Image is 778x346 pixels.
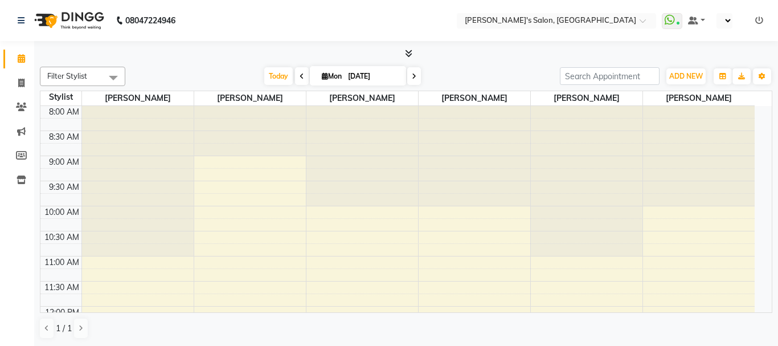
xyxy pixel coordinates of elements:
[56,323,72,335] span: 1 / 1
[345,68,402,85] input: 2025-09-01
[419,91,530,105] span: [PERSON_NAME]
[643,91,755,105] span: [PERSON_NAME]
[47,106,81,118] div: 8:00 AM
[43,307,81,319] div: 12:00 PM
[42,231,81,243] div: 10:30 AM
[42,257,81,268] div: 11:00 AM
[666,68,706,84] button: ADD NEW
[560,67,660,85] input: Search Appointment
[47,71,87,80] span: Filter Stylist
[47,181,81,193] div: 9:30 AM
[42,282,81,294] div: 11:30 AM
[47,131,81,143] div: 8:30 AM
[306,91,418,105] span: [PERSON_NAME]
[194,91,306,105] span: [PERSON_NAME]
[669,72,703,80] span: ADD NEW
[40,91,81,103] div: Stylist
[264,67,293,85] span: Today
[47,156,81,168] div: 9:00 AM
[29,5,107,36] img: logo
[125,5,175,36] b: 08047224946
[82,91,194,105] span: [PERSON_NAME]
[531,91,642,105] span: [PERSON_NAME]
[319,72,345,80] span: Mon
[42,206,81,218] div: 10:00 AM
